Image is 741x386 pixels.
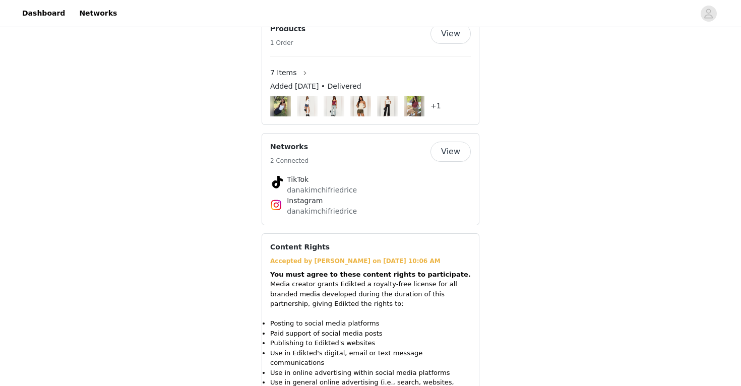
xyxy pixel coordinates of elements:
p: danakimchifriedrice [287,206,454,217]
button: View [430,24,471,44]
img: Image Background Blur [324,93,344,119]
span: 7 Items [270,68,297,78]
p: danakimchifriedrice [287,185,454,196]
span: Added [DATE] • Delivered [270,81,361,92]
li: Publishing to Edikted's websites [270,338,471,348]
img: Marcella Wide Strap Mesh Corset [274,96,287,116]
h4: Products [270,24,305,34]
h4: TikTok [287,174,454,185]
img: Instagram Icon [270,199,282,211]
li: Paid support of social media posts [270,329,471,339]
img: Image Background Blur [297,93,318,119]
div: Networks [262,133,479,225]
img: Image Background Blur [377,93,398,119]
img: Image Background Blur [350,93,371,119]
li: Use in Edikted's digital, email or text message communications [270,348,471,368]
a: Dashboard [16,2,71,25]
h4: +1 [430,101,441,111]
div: avatar [704,6,713,22]
h5: 2 Connected [270,156,308,165]
strong: You must agree to these content rights to participate. [270,271,471,278]
p: Media creator grants Edikted a royalty-free license for all branded media developed during the du... [270,279,471,309]
img: Hanson Pinstripe Denim Shorts [300,96,314,116]
div: Accepted by [PERSON_NAME] on [DATE] 10:06 AM [270,256,471,266]
h5: 1 Order [270,38,305,47]
div: Products [262,15,479,125]
img: Layered Linen Look Babydoll Halter Top [354,96,367,116]
h4: Instagram [287,196,454,206]
img: Petite Ace Relaxed Jeans [327,96,341,116]
img: Image Background Blur [270,93,291,119]
h4: Content Rights [270,242,330,252]
button: View [430,142,471,162]
li: Use in online advertising within social media platforms [270,368,471,378]
h4: Networks [270,142,308,152]
li: Posting to social media platforms [270,318,471,329]
img: Layered Stripey Long Sleeve T Shirt [407,96,421,116]
img: Reeva Polka Dot Fold Over Pants [381,96,394,116]
a: Networks [73,2,123,25]
img: Image Background Blur [404,93,424,119]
